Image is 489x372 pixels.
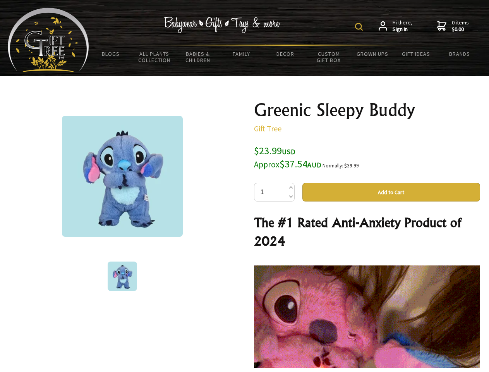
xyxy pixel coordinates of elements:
[254,215,461,249] strong: The #1 Rated Anti-Anxiety Product of 2024
[393,26,412,33] strong: Sign in
[355,23,363,31] img: product search
[302,183,480,201] button: Add to Cart
[176,46,220,68] a: Babies & Children
[133,46,177,68] a: All Plants Collection
[108,262,137,291] img: Greenic Sleepy Buddy
[307,46,351,68] a: Custom Gift Box
[323,162,359,169] small: Normally: $39.99
[437,19,469,33] a: 0 items$0.00
[254,101,480,119] h1: Greenic Sleepy Buddy
[452,26,469,33] strong: $0.00
[394,46,438,62] a: Gift Ideas
[254,159,280,170] small: Approx
[89,46,133,62] a: BLOGS
[8,8,89,72] img: Babyware - Gifts - Toys and more...
[254,124,281,133] a: Gift Tree
[62,116,183,237] img: Greenic Sleepy Buddy
[379,19,412,33] a: Hi there,Sign in
[164,17,280,33] img: Babywear - Gifts - Toys & more
[220,46,264,62] a: Family
[263,46,307,62] a: Decor
[438,46,482,62] a: Brands
[452,19,469,33] span: 0 items
[307,160,321,169] span: AUD
[282,147,295,156] span: USD
[350,46,394,62] a: Grown Ups
[393,19,412,33] span: Hi there,
[254,144,321,170] span: $23.99 $37.54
